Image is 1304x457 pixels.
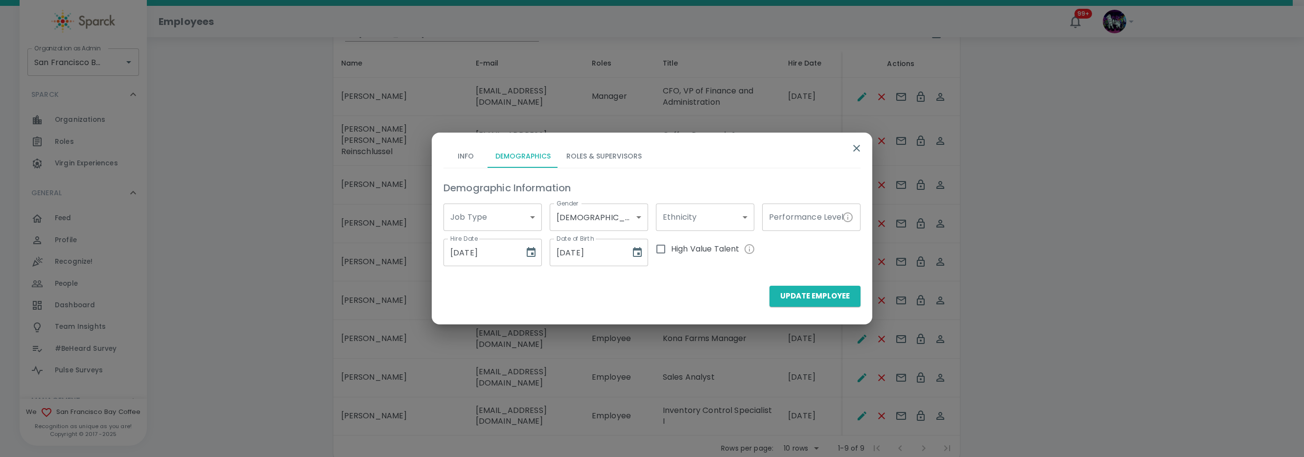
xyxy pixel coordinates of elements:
button: Info [443,144,488,168]
input: mm/dd/yyyy [443,239,517,266]
button: Roles & Supervisors [559,144,650,168]
input: mm/dd/yyyy [550,239,624,266]
h6: Demographic Information [443,180,861,196]
label: Date of Birth [557,234,594,243]
button: Choose date, selected date is Mar 12, 1991 [628,243,647,262]
button: Update Employee [769,286,861,306]
div: [DEMOGRAPHIC_DATA] [550,204,648,231]
button: Demographics [488,144,559,168]
div: basic tabs example [443,144,861,168]
label: Gender [557,199,579,207]
button: Choose date, selected date is May 6, 2024 [521,243,541,262]
label: Hire Date [450,234,478,243]
span: High Value Talent [671,243,755,255]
